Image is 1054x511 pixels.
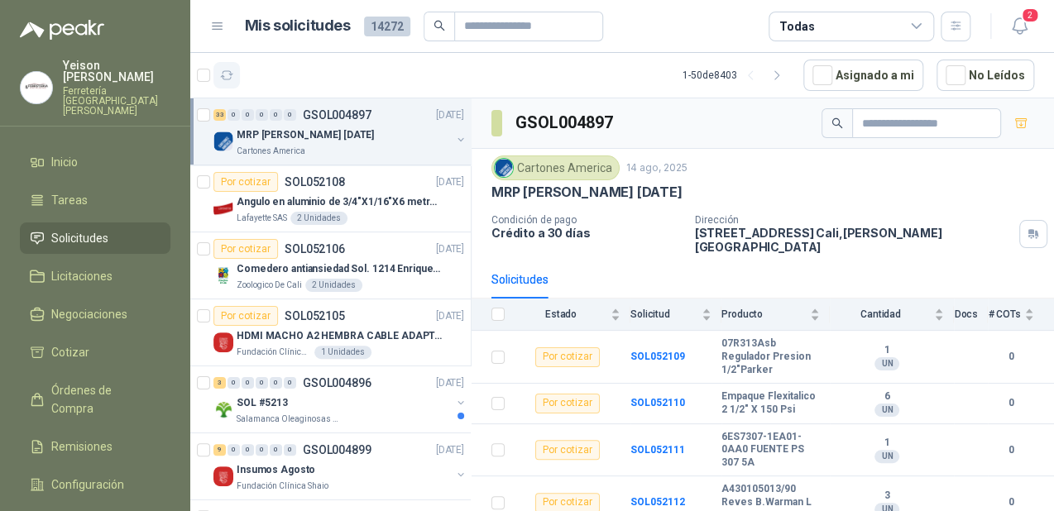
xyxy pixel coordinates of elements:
[436,241,464,257] p: [DATE]
[20,260,170,292] a: Licitaciones
[213,131,233,151] img: Company Logo
[213,265,233,285] img: Company Logo
[305,279,362,292] div: 2 Unidades
[830,308,931,320] span: Cantidad
[830,390,944,404] b: 6
[695,214,1013,226] p: Dirección
[20,20,104,40] img: Logo peakr
[630,397,685,408] b: SOL052110
[63,86,170,116] p: Ferretería [GEOGRAPHIC_DATA][PERSON_NAME]
[190,299,471,366] a: Por cotizarSOL052105[DATE] Company LogoHDMI MACHO A2 HEMBRA CABLE ADAPTADOR CONVERTIDOR FOR MONIT...
[721,337,820,376] b: 07R313Asb Regulador Presion 1/2"Parker
[213,198,233,218] img: Company Logo
[213,444,226,456] div: 9
[270,109,282,121] div: 0
[51,191,88,209] span: Tareas
[491,270,549,289] div: Solicitudes
[256,444,268,456] div: 0
[830,490,944,503] b: 3
[626,160,687,176] p: 14 ago, 2025
[213,239,278,259] div: Por cotizar
[874,450,899,463] div: UN
[228,444,240,456] div: 0
[937,60,1034,91] button: No Leídos
[535,394,600,413] div: Por cotizar
[213,109,226,121] div: 33
[20,184,170,216] a: Tareas
[436,375,464,391] p: [DATE]
[988,442,1034,458] b: 0
[51,437,113,456] span: Remisiones
[237,346,311,359] p: Fundación Clínica Shaio
[630,496,685,508] b: SOL052112
[303,109,371,121] p: GSOL004897
[213,377,226,389] div: 3
[242,444,254,456] div: 0
[228,377,240,389] div: 0
[630,351,685,362] a: SOL052109
[228,109,240,121] div: 0
[256,377,268,389] div: 0
[51,475,124,494] span: Configuración
[270,444,282,456] div: 0
[779,17,814,36] div: Todas
[515,308,607,320] span: Estado
[51,305,127,323] span: Negociaciones
[213,105,467,158] a: 33 0 0 0 0 0 GSOL004897[DATE] Company LogoMRP [PERSON_NAME] [DATE]Cartones America
[237,194,443,210] p: Angulo en aluminio de 3/4"X1/16"X6 metros color Anolok
[51,153,78,171] span: Inicio
[434,20,445,31] span: search
[242,377,254,389] div: 0
[290,212,347,225] div: 2 Unidades
[213,466,233,486] img: Company Logo
[695,226,1013,254] p: [STREET_ADDRESS] Cali , [PERSON_NAME][GEOGRAPHIC_DATA]
[51,229,108,247] span: Solicitudes
[1004,12,1034,41] button: 2
[20,222,170,254] a: Solicitudes
[237,127,374,143] p: MRP [PERSON_NAME] [DATE]
[988,395,1034,411] b: 0
[213,440,467,493] a: 9 0 0 0 0 0 GSOL004899[DATE] Company LogoInsumos AgostoFundación Clínica Shaio
[213,172,278,192] div: Por cotizar
[20,337,170,368] a: Cotizar
[491,226,682,240] p: Crédito a 30 días
[515,298,630,331] th: Estado
[491,184,683,201] p: MRP [PERSON_NAME] [DATE]
[213,332,233,352] img: Company Logo
[213,306,278,326] div: Por cotizar
[1021,7,1039,23] span: 2
[988,349,1034,365] b: 0
[988,494,1034,510] b: 0
[874,404,899,417] div: UN
[683,62,790,88] div: 1 - 50 de 8403
[285,176,345,188] p: SOL052108
[491,155,620,180] div: Cartones America
[630,444,685,456] a: SOL052111
[213,399,233,419] img: Company Logo
[51,267,113,285] span: Licitaciones
[237,413,341,426] p: Salamanca Oleaginosas SAS
[63,60,170,83] p: Yeison [PERSON_NAME]
[303,444,371,456] p: GSOL004899
[803,60,923,91] button: Asignado a mi
[284,109,296,121] div: 0
[535,440,600,460] div: Por cotizar
[245,14,351,38] h1: Mis solicitudes
[721,298,830,331] th: Producto
[436,174,464,190] p: [DATE]
[237,145,305,158] p: Cartones America
[495,159,513,177] img: Company Logo
[285,310,345,322] p: SOL052105
[284,377,296,389] div: 0
[51,343,89,361] span: Cotizar
[21,72,52,103] img: Company Logo
[630,308,698,320] span: Solicitud
[436,308,464,324] p: [DATE]
[285,243,345,255] p: SOL052106
[830,344,944,357] b: 1
[988,308,1021,320] span: # COTs
[954,298,988,331] th: Docs
[237,328,443,344] p: HDMI MACHO A2 HEMBRA CABLE ADAPTADOR CONVERTIDOR FOR MONIT
[270,377,282,389] div: 0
